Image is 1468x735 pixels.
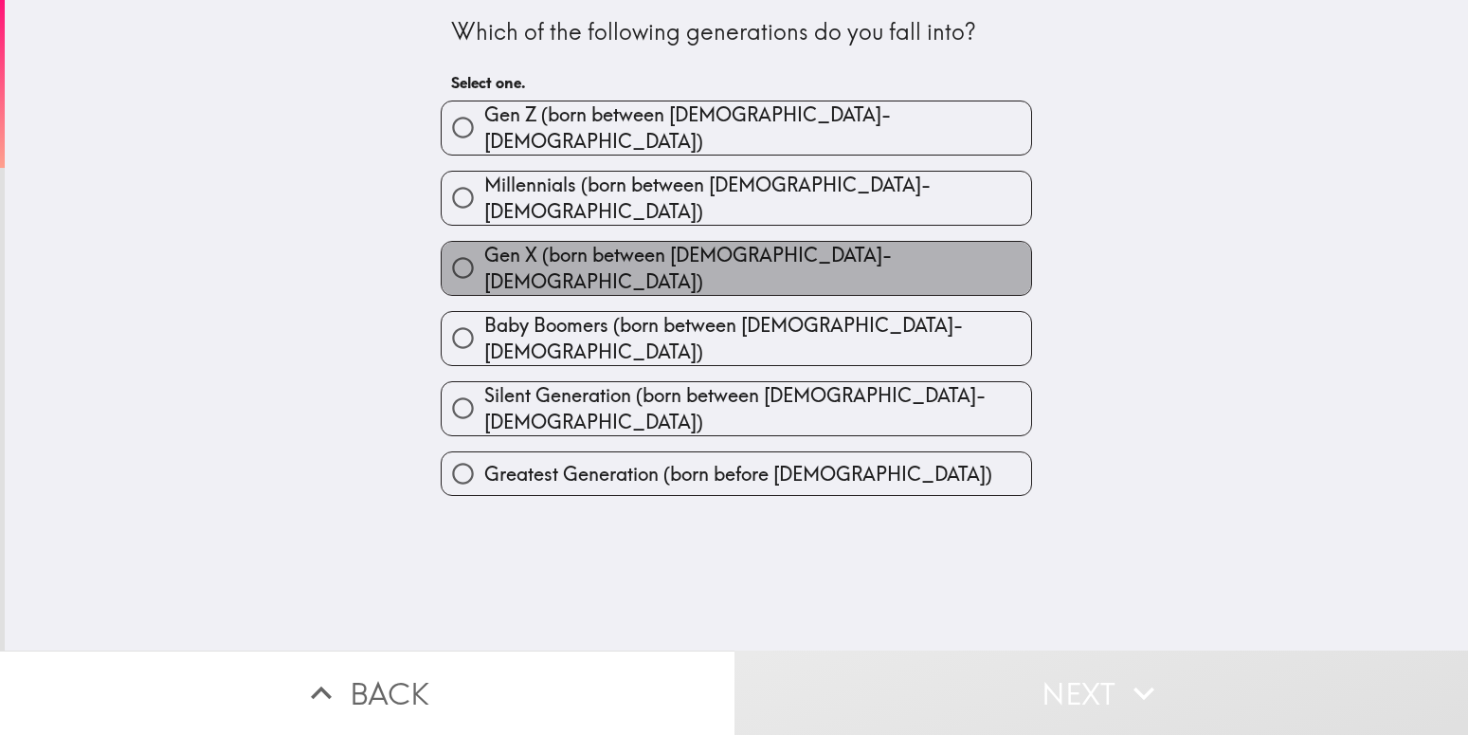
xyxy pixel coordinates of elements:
span: Greatest Generation (born before [DEMOGRAPHIC_DATA]) [484,461,992,487]
button: Silent Generation (born between [DEMOGRAPHIC_DATA]-[DEMOGRAPHIC_DATA]) [442,382,1031,435]
span: Baby Boomers (born between [DEMOGRAPHIC_DATA]-[DEMOGRAPHIC_DATA]) [484,312,1031,365]
h6: Select one. [451,72,1022,93]
button: Gen Z (born between [DEMOGRAPHIC_DATA]-[DEMOGRAPHIC_DATA]) [442,101,1031,155]
span: Silent Generation (born between [DEMOGRAPHIC_DATA]-[DEMOGRAPHIC_DATA]) [484,382,1031,435]
button: Millennials (born between [DEMOGRAPHIC_DATA]-[DEMOGRAPHIC_DATA]) [442,172,1031,225]
span: Gen Z (born between [DEMOGRAPHIC_DATA]-[DEMOGRAPHIC_DATA]) [484,101,1031,155]
span: Gen X (born between [DEMOGRAPHIC_DATA]-[DEMOGRAPHIC_DATA]) [484,242,1031,295]
span: Millennials (born between [DEMOGRAPHIC_DATA]-[DEMOGRAPHIC_DATA]) [484,172,1031,225]
button: Gen X (born between [DEMOGRAPHIC_DATA]-[DEMOGRAPHIC_DATA]) [442,242,1031,295]
button: Greatest Generation (born before [DEMOGRAPHIC_DATA]) [442,452,1031,495]
div: Which of the following generations do you fall into? [451,16,1022,48]
button: Baby Boomers (born between [DEMOGRAPHIC_DATA]-[DEMOGRAPHIC_DATA]) [442,312,1031,365]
